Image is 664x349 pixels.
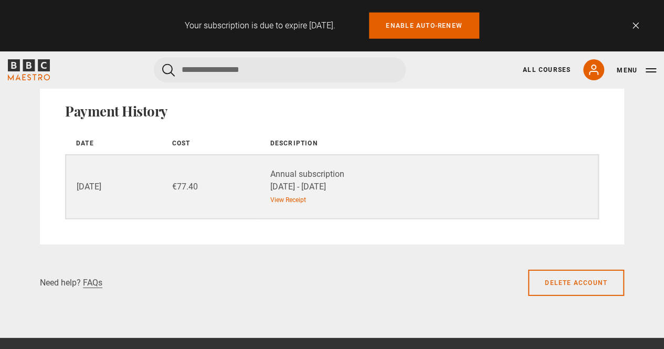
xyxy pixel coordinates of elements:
a: FAQs [83,278,102,288]
button: Toggle navigation [617,65,656,76]
td: [DATE] [66,155,162,219]
button: Submit the search query [162,64,175,77]
div: Annual subscription [DATE] - [DATE] [270,168,597,193]
th: Date [66,132,162,155]
a: All Courses [523,65,571,75]
th: Description [257,132,598,155]
a: View Receipt [270,195,305,205]
h2: Payment History [65,103,599,120]
input: Search [154,57,406,82]
td: €77.40 [162,155,258,219]
p: Your subscription is due to expire [DATE]. [185,19,335,32]
a: Delete account [528,270,624,296]
svg: BBC Maestro [8,59,50,80]
p: Need help? [40,277,81,289]
th: Cost [162,132,258,155]
a: Enable auto-renew [369,13,479,39]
